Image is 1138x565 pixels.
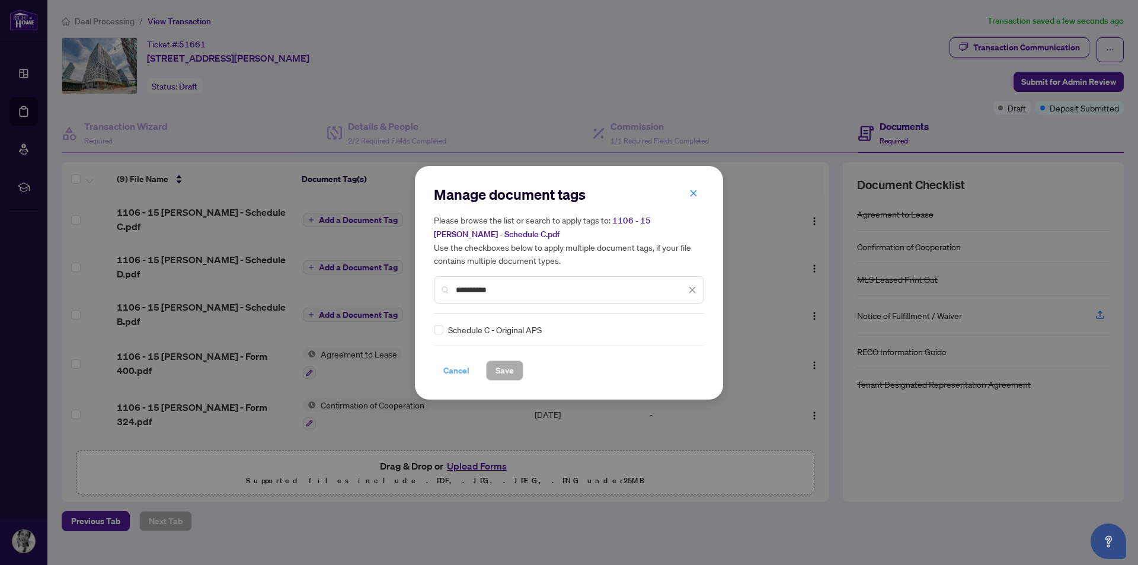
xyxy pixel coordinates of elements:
span: Cancel [443,361,469,380]
button: Open asap [1091,523,1126,559]
span: close [689,189,698,197]
span: 1106 - 15 [PERSON_NAME] - Schedule C.pdf [434,215,651,240]
h5: Please browse the list or search to apply tags to: Use the checkboxes below to apply multiple doc... [434,213,704,267]
span: close [688,286,696,294]
span: Schedule C - Original APS [448,323,542,336]
button: Cancel [434,360,479,381]
h2: Manage document tags [434,185,704,204]
button: Save [486,360,523,381]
